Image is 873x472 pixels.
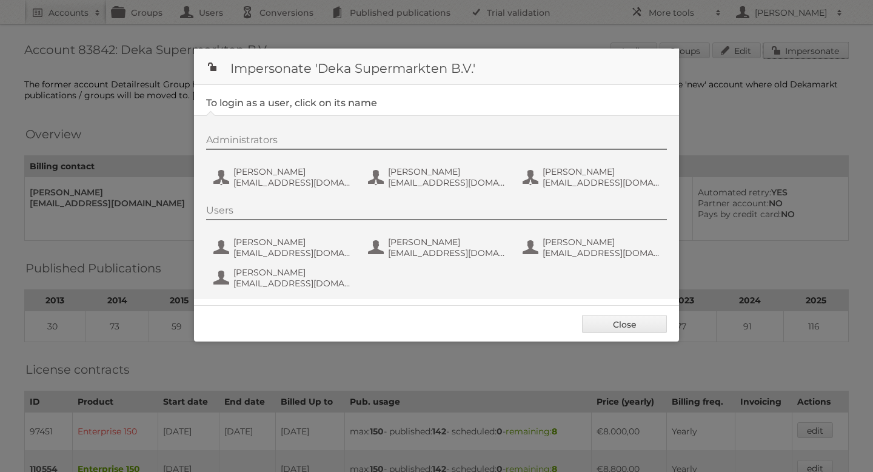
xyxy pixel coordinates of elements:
legend: To login as a user, click on its name [206,97,377,109]
h1: Impersonate 'Deka Supermarkten B.V.' [194,49,679,85]
button: [PERSON_NAME] [EMAIL_ADDRESS][DOMAIN_NAME] [212,165,355,189]
span: [PERSON_NAME] [388,166,506,177]
span: [PERSON_NAME] [233,237,351,248]
button: [PERSON_NAME] [EMAIL_ADDRESS][DOMAIN_NAME] [367,165,509,189]
span: [EMAIL_ADDRESS][DOMAIN_NAME] [543,177,660,188]
span: [PERSON_NAME] [388,237,506,248]
button: [PERSON_NAME] [EMAIL_ADDRESS][DOMAIN_NAME] [521,235,664,260]
span: [PERSON_NAME] [543,166,660,177]
span: [EMAIL_ADDRESS][DOMAIN_NAME] [233,177,351,188]
div: Users [206,204,667,220]
span: [EMAIL_ADDRESS][DOMAIN_NAME] [233,278,351,289]
span: [EMAIL_ADDRESS][DOMAIN_NAME] [543,248,660,258]
span: [EMAIL_ADDRESS][DOMAIN_NAME] [233,248,351,258]
span: [PERSON_NAME] [233,166,351,177]
span: [PERSON_NAME] [233,267,351,278]
span: [EMAIL_ADDRESS][DOMAIN_NAME] [388,248,506,258]
button: [PERSON_NAME] [EMAIL_ADDRESS][DOMAIN_NAME] [212,266,355,290]
span: [EMAIL_ADDRESS][DOMAIN_NAME] [388,177,506,188]
button: [PERSON_NAME] [EMAIL_ADDRESS][DOMAIN_NAME] [521,165,664,189]
button: [PERSON_NAME] [EMAIL_ADDRESS][DOMAIN_NAME] [212,235,355,260]
div: Administrators [206,134,667,150]
span: [PERSON_NAME] [543,237,660,248]
button: [PERSON_NAME] [EMAIL_ADDRESS][DOMAIN_NAME] [367,235,509,260]
a: Close [582,315,667,333]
